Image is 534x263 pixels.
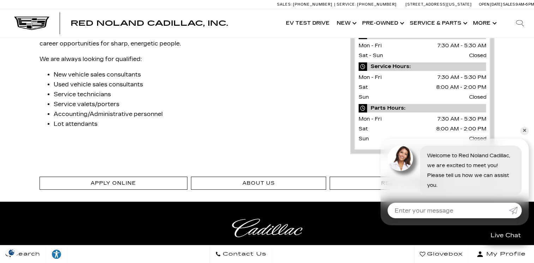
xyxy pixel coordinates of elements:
[71,19,228,27] span: Red Noland Cadillac, Inc.
[293,2,332,7] span: [PHONE_NUMBER]
[333,9,359,37] a: New
[191,177,326,190] a: About Us
[4,249,20,256] section: Click to Open Cookie Consent Modal
[232,219,302,237] img: Cadillac Light Heritage Logo
[359,9,406,37] a: Pre-Owned
[414,245,468,263] a: Glovebox
[359,74,382,80] span: Mon - Fri
[406,2,472,7] a: [STREET_ADDRESS][US_STATE]
[425,249,463,259] span: Glovebox
[54,99,340,109] li: Service valets/porters
[359,53,383,59] span: Sat - Sun
[359,43,382,49] span: Mon - Fri
[11,249,40,259] span: Search
[436,124,486,134] span: 8:00 AM - 2:00 PM
[469,9,499,37] button: More
[469,92,486,102] span: Closed
[54,109,340,119] li: Accounting/Administrative personnel
[437,73,486,82] span: 7:30 AM - 5:30 PM
[46,245,67,263] a: Explore your accessibility options
[509,203,522,218] a: Submit
[359,136,369,142] span: Sun
[388,146,413,171] img: Agent profile photo
[506,9,534,37] div: Search
[54,119,340,129] li: Lot attendants
[483,227,529,244] a: Live Chat
[277,2,292,7] span: Sales:
[40,219,495,237] a: Cadillac Light Heritage Logo
[40,54,340,64] p: We are always looking for qualified:
[468,245,534,263] button: Open user profile menu
[503,2,516,7] span: Sales:
[210,245,272,263] a: Contact Us
[357,2,397,7] span: [PHONE_NUMBER]
[71,20,228,27] a: Red Noland Cadillac, Inc.
[469,51,486,61] span: Closed
[54,70,340,80] li: New vehicle sales consultants
[277,2,334,6] a: Sales: [PHONE_NUMBER]
[437,114,486,124] span: 7:30 AM - 5:30 PM
[406,9,469,37] a: Service & Parts
[40,177,187,190] a: Apply Online
[388,203,509,218] input: Enter your message
[359,116,382,122] span: Mon - Fri
[337,2,356,7] span: Service:
[484,249,526,259] span: My Profile
[359,84,368,90] span: Sat
[14,17,49,30] img: Cadillac Dark Logo with Cadillac White Text
[359,94,369,100] span: Sun
[334,2,398,6] a: Service: [PHONE_NUMBER]
[437,41,486,51] span: 7:30 AM - 5:30 AM
[282,9,333,37] a: EV Test Drive
[221,249,266,259] span: Contact Us
[54,80,340,90] li: Used vehicle sales consultants
[359,104,486,112] span: Parts Hours:
[54,90,340,99] li: Service technicians
[359,62,486,71] span: Service Hours:
[46,249,67,259] div: Explore your accessibility options
[516,2,534,7] span: 9 AM-6 PM
[330,177,494,190] a: Read Our Reviews
[436,82,486,92] span: 8:00 AM - 2:00 PM
[4,249,20,256] img: Opt-Out Icon
[479,2,502,7] span: Open [DATE]
[359,126,368,132] span: Sat
[420,146,522,196] div: Welcome to Red Noland Cadillac, we are excited to meet you! Please tell us how we can assist you.
[487,231,524,239] span: Live Chat
[469,134,486,144] span: Closed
